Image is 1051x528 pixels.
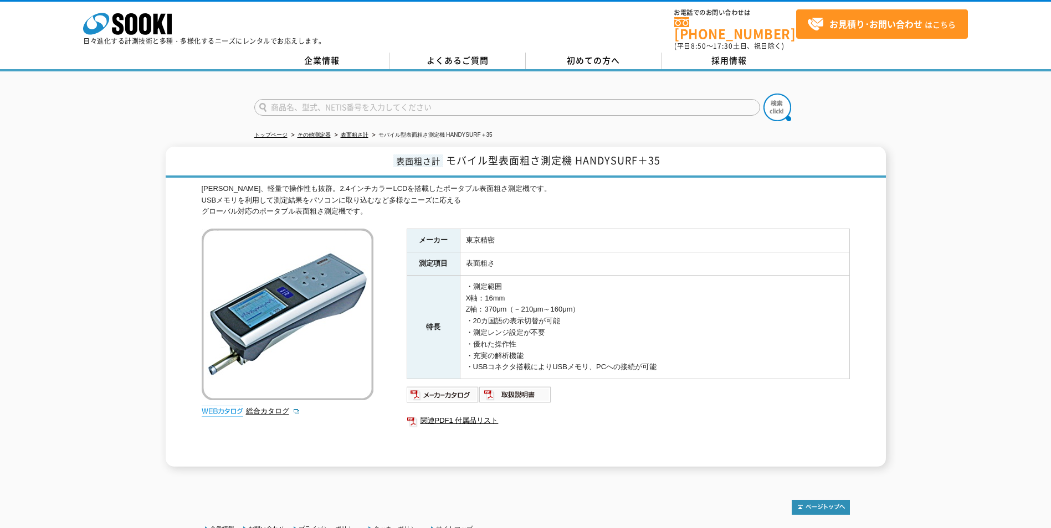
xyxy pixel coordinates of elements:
[407,229,460,252] th: メーカー
[202,183,850,218] div: [PERSON_NAME]、軽量で操作性も抜群。2.4インチカラーLCDを搭載したポータブル表面粗さ測定機です。 USBメモリを利用して測定結果をパソコンに取り込むなど多様なニーズに応える グロ...
[202,406,243,417] img: webカタログ
[407,413,850,428] a: 関連PDF1 付属品リスト
[526,53,662,69] a: 初めての方へ
[202,229,373,400] img: モバイル型表面粗さ測定機 HANDYSURF＋35
[370,130,493,141] li: モバイル型表面粗さ測定機 HANDYSURF＋35
[460,252,849,276] td: 表面粗さ
[691,41,706,51] span: 8:50
[407,275,460,379] th: 特長
[763,94,791,121] img: btn_search.png
[674,41,784,51] span: (平日 ～ 土日、祝日除く)
[83,38,326,44] p: 日々進化する計測技術と多種・多様化するニーズにレンタルでお応えします。
[674,17,796,40] a: [PHONE_NUMBER]
[567,54,620,66] span: 初めての方へ
[393,154,443,167] span: 表面粗さ計
[254,99,760,116] input: 商品名、型式、NETIS番号を入力してください
[713,41,733,51] span: 17:30
[390,53,526,69] a: よくあるご質問
[674,9,796,16] span: お電話でのお問い合わせは
[446,153,660,168] span: モバイル型表面粗さ測定機 HANDYSURF＋35
[796,9,968,39] a: お見積り･お問い合わせはこちら
[662,53,797,69] a: 採用情報
[479,386,552,403] img: 取扱説明書
[298,132,331,138] a: その他測定器
[460,229,849,252] td: 東京精密
[246,407,300,415] a: 総合カタログ
[254,53,390,69] a: 企業情報
[407,386,479,403] img: メーカーカタログ
[407,252,460,276] th: 測定項目
[460,275,849,379] td: ・測定範囲 X軸：16mm Z軸：370μm（－210μm～160μm） ・20カ国語の表示切替が可能 ・測定レンジ設定が不要 ・優れた操作性 ・充実の解析機能 ・USBコネクタ搭載によりUSB...
[407,393,479,401] a: メーカーカタログ
[807,16,956,33] span: はこちら
[341,132,368,138] a: 表面粗さ計
[479,393,552,401] a: 取扱説明書
[254,132,288,138] a: トップページ
[792,500,850,515] img: トップページへ
[829,17,922,30] strong: お見積り･お問い合わせ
